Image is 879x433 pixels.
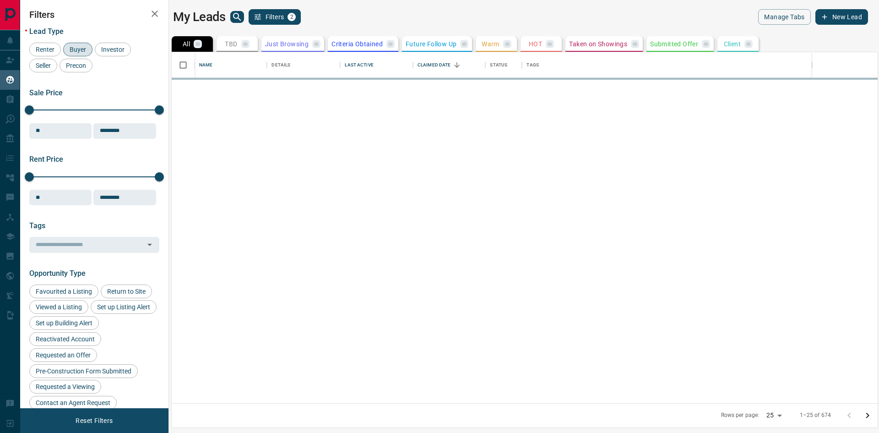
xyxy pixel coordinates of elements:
span: Tags [29,221,45,230]
span: Investor [98,46,128,53]
div: Favourited a Listing [29,285,98,298]
span: Sale Price [29,88,63,97]
div: Tags [526,52,539,78]
p: Taken on Showings [569,41,627,47]
button: Filters2 [249,9,301,25]
p: Criteria Obtained [331,41,383,47]
div: Details [271,52,290,78]
div: Renter [29,43,61,56]
button: search button [230,11,244,23]
span: 2 [288,14,295,20]
h1: My Leads [173,10,226,24]
div: Last Active [340,52,412,78]
span: Return to Site [104,288,149,295]
div: Set up Building Alert [29,316,99,330]
span: Buyer [66,46,89,53]
p: All [183,41,190,47]
p: Client [724,41,741,47]
div: Status [485,52,522,78]
span: Requested a Viewing [33,383,98,390]
div: Requested an Offer [29,348,97,362]
span: Renter [33,46,58,53]
div: Set up Listing Alert [91,300,157,314]
span: Viewed a Listing [33,303,85,311]
div: Details [267,52,340,78]
button: Manage Tabs [758,9,810,25]
p: Rows per page: [721,411,760,419]
div: Name [195,52,267,78]
span: Requested an Offer [33,351,94,359]
div: Buyer [63,43,92,56]
span: Set up Listing Alert [94,303,153,311]
div: Contact an Agent Request [29,396,117,410]
div: Last Active [345,52,373,78]
span: Precon [63,62,89,69]
div: Pre-Construction Form Submitted [29,364,138,378]
span: Lead Type [29,27,64,36]
div: Status [490,52,507,78]
p: Future Follow Up [406,41,456,47]
div: Viewed a Listing [29,300,88,314]
button: New Lead [815,9,868,25]
div: Requested a Viewing [29,380,101,394]
p: Warm [482,41,499,47]
div: 25 [763,409,785,422]
div: Precon [60,59,92,72]
h2: Filters [29,9,159,20]
button: Reset Filters [70,413,119,428]
p: TBD [225,41,237,47]
span: Contact an Agent Request [33,399,114,406]
span: Rent Price [29,155,63,164]
span: Set up Building Alert [33,319,96,327]
div: Seller [29,59,57,72]
div: Name [199,52,213,78]
p: 1–25 of 674 [800,411,831,419]
div: Claimed Date [413,52,485,78]
p: HOT [529,41,542,47]
p: Submitted Offer [650,41,698,47]
p: Just Browsing [265,41,309,47]
span: Opportunity Type [29,269,86,278]
button: Open [143,238,156,251]
div: Investor [95,43,131,56]
button: Sort [450,59,463,71]
div: Claimed Date [418,52,451,78]
span: Reactivated Account [33,335,98,343]
button: Go to next page [858,406,877,425]
span: Pre-Construction Form Submitted [33,367,135,375]
div: Reactivated Account [29,332,101,346]
span: Favourited a Listing [33,288,95,295]
span: Seller [33,62,54,69]
div: Return to Site [101,285,152,298]
div: Tags [522,52,812,78]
